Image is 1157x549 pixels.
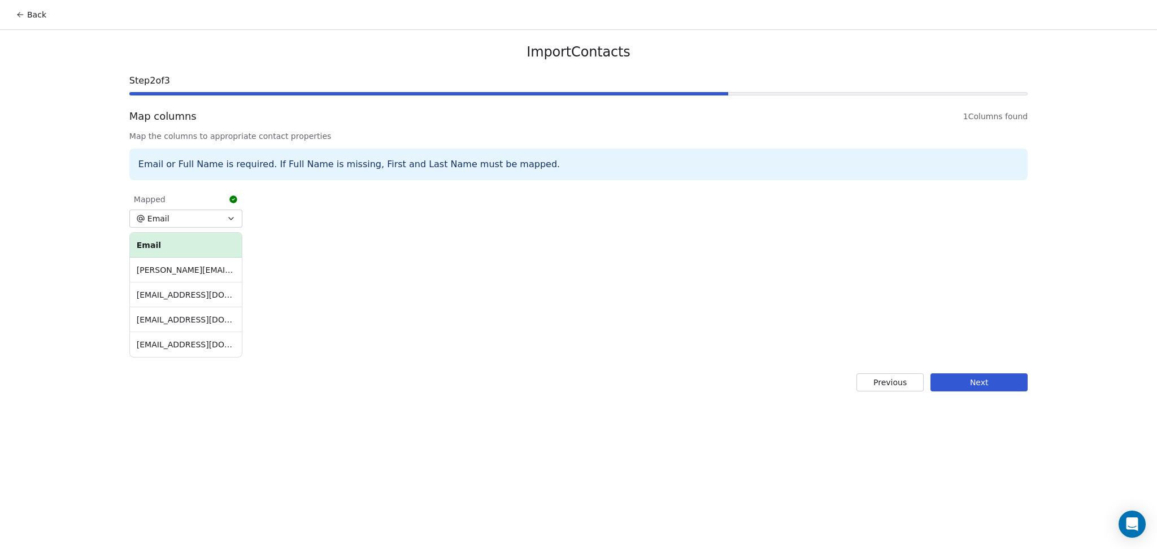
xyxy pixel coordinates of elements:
button: Next [930,373,1028,391]
div: Email or Full Name is required. If Full Name is missing, First and Last Name must be mapped. [129,149,1028,180]
td: [EMAIL_ADDRESS][DOMAIN_NAME] [130,282,242,307]
span: Step 2 of 3 [129,74,1028,88]
span: 1 Columns found [963,111,1028,122]
span: Map columns [129,109,197,124]
span: Map the columns to appropriate contact properties [129,130,1028,142]
span: Mapped [134,194,166,205]
span: Import Contacts [527,43,630,60]
td: [EMAIL_ADDRESS][DOMAIN_NAME] [130,332,242,357]
th: Email [130,233,242,258]
td: [PERSON_NAME][EMAIL_ADDRESS][DOMAIN_NAME] [130,258,242,282]
button: Back [9,5,53,25]
button: Previous [856,373,924,391]
span: Email [147,213,169,224]
td: [EMAIL_ADDRESS][DOMAIN_NAME] [130,307,242,332]
div: Open Intercom Messenger [1119,511,1146,538]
